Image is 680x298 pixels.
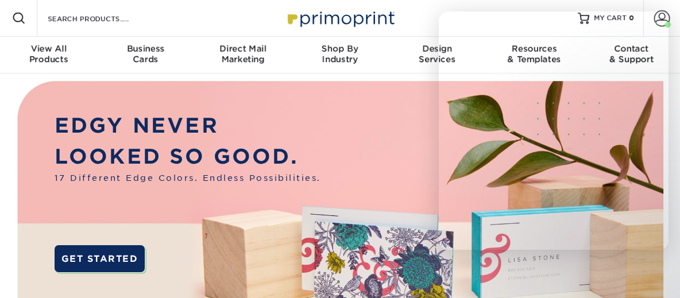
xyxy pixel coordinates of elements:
[55,110,321,141] p: EDGY NEVER
[389,37,486,73] a: DesignServices
[97,44,194,54] span: Business
[283,6,397,30] img: Primoprint
[291,44,388,64] div: Industry
[194,44,291,64] div: Marketing
[389,44,486,64] div: Services
[3,263,98,294] iframe: Google Customer Reviews
[55,172,321,184] span: 17 Different Edge Colors. Endless Possibilities.
[97,44,194,64] div: Cards
[97,37,194,73] a: BusinessCards
[439,11,669,250] iframe: Intercom live chat
[641,259,669,287] iframe: Intercom live chat
[55,245,145,272] a: GET STARTED
[47,11,159,25] input: SEARCH PRODUCTS.....
[291,37,388,73] a: Shop ByIndustry
[194,44,291,54] span: Direct Mail
[291,44,388,54] span: Shop By
[389,44,486,54] span: Design
[194,37,291,73] a: Direct MailMarketing
[55,141,321,172] p: LOOKED SO GOOD.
